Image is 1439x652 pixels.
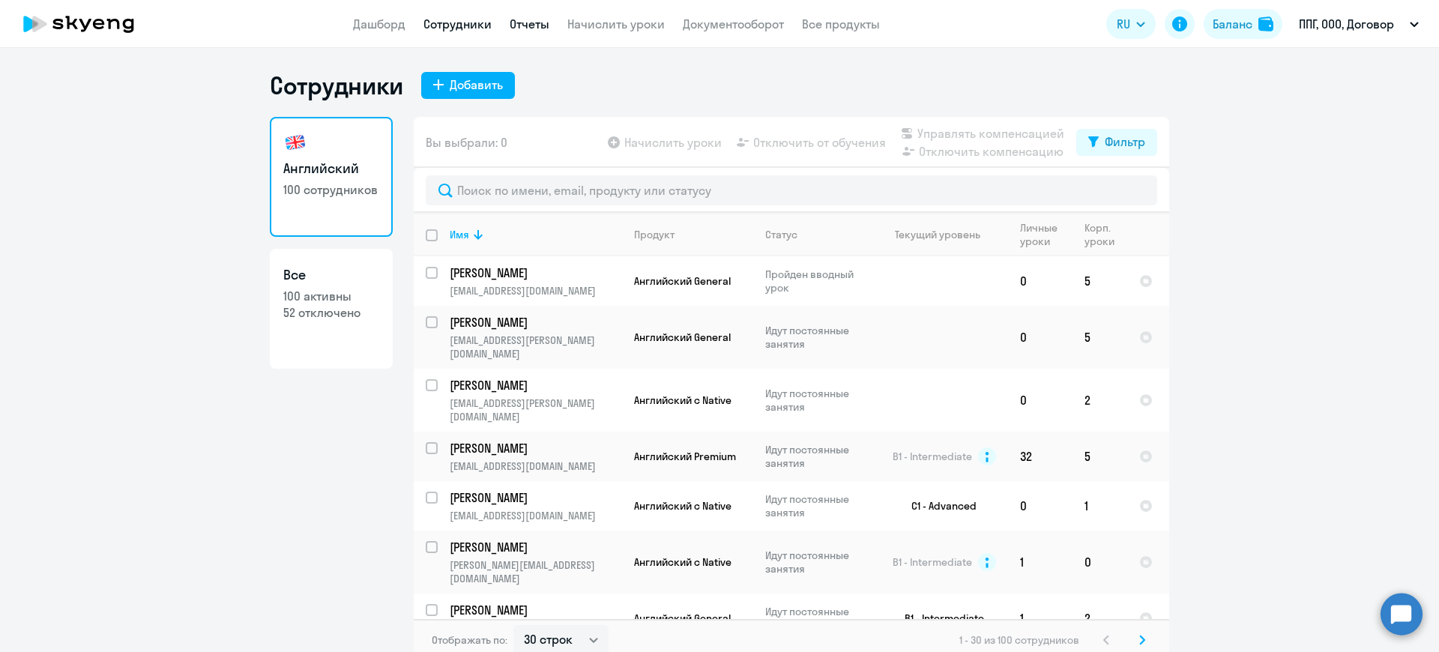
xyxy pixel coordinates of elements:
[765,443,868,470] p: Идут постоянные занятия
[1008,306,1073,369] td: 0
[1073,306,1127,369] td: 5
[1258,16,1273,31] img: balance
[270,117,393,237] a: Английский100 сотрудников
[634,612,731,625] span: Английский General
[1073,481,1127,531] td: 1
[283,159,379,178] h3: Английский
[765,228,797,241] div: Статус
[1105,133,1145,151] div: Фильтр
[270,70,403,100] h1: Сотрудники
[450,314,619,330] p: [PERSON_NAME]
[510,16,549,31] a: Отчеты
[1073,369,1127,432] td: 2
[450,314,621,330] a: [PERSON_NAME]
[450,489,621,506] a: [PERSON_NAME]
[683,16,784,31] a: Документооборот
[1008,481,1073,531] td: 0
[450,440,619,456] p: [PERSON_NAME]
[1299,15,1394,33] p: ППГ, ООО, Договор
[1008,369,1073,432] td: 0
[432,633,507,647] span: Отображать по:
[450,76,503,94] div: Добавить
[893,450,972,463] span: B1 - Intermediate
[1291,6,1426,42] button: ППГ, ООО, Договор
[765,605,868,632] p: Идут постоянные занятия
[634,499,731,513] span: Английский с Native
[1020,221,1072,248] div: Личные уроки
[1076,129,1157,156] button: Фильтр
[1008,594,1073,643] td: 1
[450,228,469,241] div: Имя
[895,228,980,241] div: Текущий уровень
[450,558,621,585] p: [PERSON_NAME][EMAIL_ADDRESS][DOMAIN_NAME]
[765,387,868,414] p: Идут постоянные занятия
[1213,15,1252,33] div: Баланс
[450,459,621,473] p: [EMAIL_ADDRESS][DOMAIN_NAME]
[1084,221,1126,248] div: Корп. уроки
[283,288,379,304] p: 100 активны
[450,602,621,618] a: [PERSON_NAME]
[869,594,1008,643] td: B1 - Intermediate
[450,440,621,456] a: [PERSON_NAME]
[1008,432,1073,481] td: 32
[450,377,619,393] p: [PERSON_NAME]
[450,265,621,281] a: [PERSON_NAME]
[283,181,379,198] p: 100 сотрудников
[283,304,379,321] p: 52 отключено
[283,265,379,285] h3: Все
[634,555,731,569] span: Английский с Native
[450,284,621,298] p: [EMAIL_ADDRESS][DOMAIN_NAME]
[959,633,1079,647] span: 1 - 30 из 100 сотрудников
[634,228,675,241] div: Продукт
[893,555,972,569] span: B1 - Intermediate
[450,539,619,555] p: [PERSON_NAME]
[567,16,665,31] a: Начислить уроки
[881,228,1007,241] div: Текущий уровень
[1073,531,1127,594] td: 0
[423,16,492,31] a: Сотрудники
[450,489,619,506] p: [PERSON_NAME]
[450,602,619,618] p: [PERSON_NAME]
[353,16,405,31] a: Дашборд
[634,274,731,288] span: Английский General
[1073,594,1127,643] td: 2
[450,377,621,393] a: [PERSON_NAME]
[1008,256,1073,306] td: 0
[450,333,621,360] p: [EMAIL_ADDRESS][PERSON_NAME][DOMAIN_NAME]
[765,324,868,351] p: Идут постоянные занятия
[450,509,621,522] p: [EMAIL_ADDRESS][DOMAIN_NAME]
[765,268,868,295] p: Пройден вводный урок
[802,16,880,31] a: Все продукты
[450,396,621,423] p: [EMAIL_ADDRESS][PERSON_NAME][DOMAIN_NAME]
[283,130,307,154] img: english
[426,175,1157,205] input: Поиск по имени, email, продукту или статусу
[450,228,621,241] div: Имя
[450,265,619,281] p: [PERSON_NAME]
[1117,15,1130,33] span: RU
[1073,256,1127,306] td: 5
[270,249,393,369] a: Все100 активны52 отключено
[765,549,868,576] p: Идут постоянные занятия
[634,330,731,344] span: Английский General
[869,481,1008,531] td: C1 - Advanced
[1008,531,1073,594] td: 1
[1204,9,1282,39] button: Балансbalance
[765,492,868,519] p: Идут постоянные занятия
[634,393,731,407] span: Английский с Native
[421,72,515,99] button: Добавить
[450,539,621,555] a: [PERSON_NAME]
[426,133,507,151] span: Вы выбрали: 0
[1073,432,1127,481] td: 5
[634,450,736,463] span: Английский Premium
[1106,9,1156,39] button: RU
